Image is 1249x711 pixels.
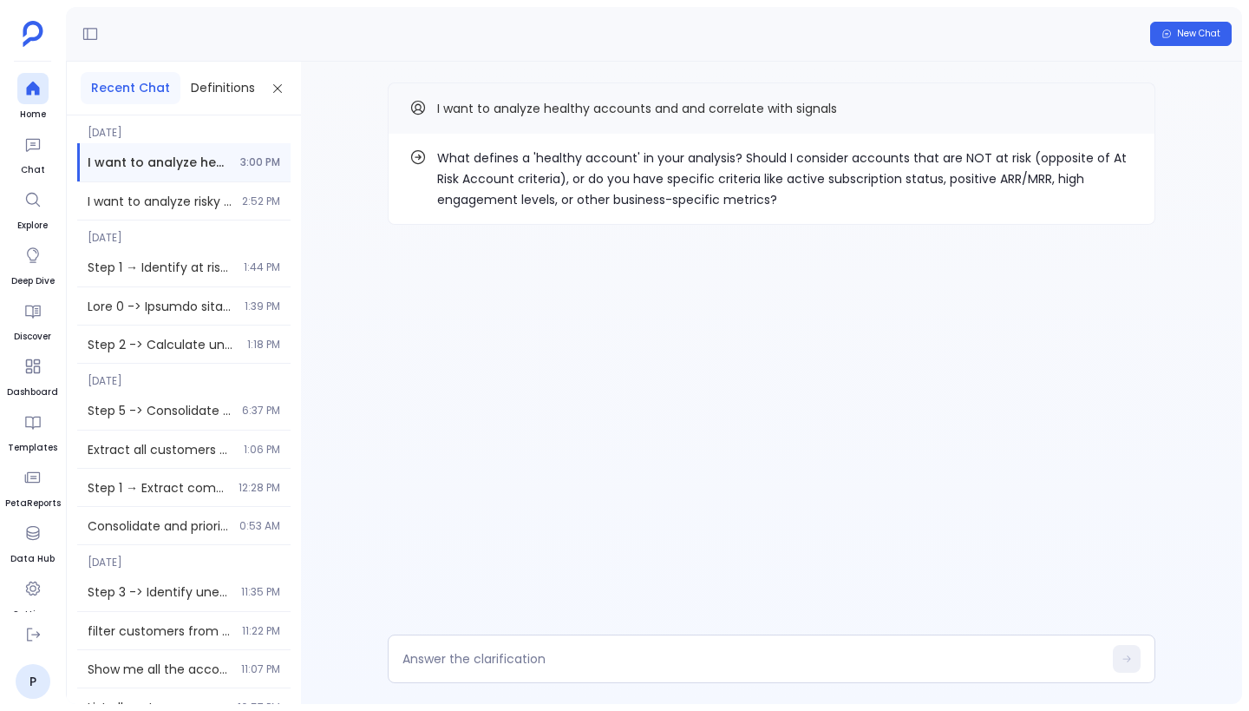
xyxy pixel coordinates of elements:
a: Discover [14,295,51,344]
button: New Chat [1150,22,1232,46]
span: I want to analyze healthy accounts and and correlate with signals [88,154,230,171]
span: Data Hub [10,552,55,566]
span: Consolidate and prioritize account risk signals by combining insights from Steps 1-4 Merge result... [88,517,229,535]
span: [DATE] [77,545,291,569]
span: 1:44 PM [244,260,280,274]
span: Step 2 -> Calculate unengaged contacts per account using Number of Unengaged Contacts definition ... [88,336,237,353]
span: filter customers from salesforce_accounts where Type = 'Customer' and Business_Type__c in ('Enter... [88,622,232,640]
span: 12:28 PM [239,481,280,495]
button: Definitions [180,72,265,104]
span: Explore [17,219,49,233]
span: Chat [17,163,49,177]
span: Step 1 → Identify at risk accounts using the At Risk Account key definition criteria Query the sa... [88,259,233,276]
p: What defines a 'healthy account' in your analysis? Should I consider accounts that are NOT at ris... [437,148,1134,210]
span: Settings [13,608,53,622]
span: Home [17,108,49,122]
img: petavue logo [23,21,43,47]
span: New Chat [1177,28,1220,40]
span: [DATE] [77,221,291,245]
span: Step 1 -> Extract accounts with risk indicators using At Risk Account key definition Query the sa... [88,298,234,315]
span: Step 3 -> Identify unengaged contacts within at-risk accounts from Step 2 Take at-risk accounts f... [88,583,231,601]
span: Step 5 -> Consolidate customer risk signals from Steps 1-4 into comprehensive risk assessment Com... [88,402,232,419]
span: 6:37 PM [242,404,280,418]
span: Templates [8,441,57,455]
button: Recent Chat [81,72,180,104]
span: 0:53 AM [239,519,280,533]
span: 1:18 PM [247,338,280,352]
span: Step 1 → Extract comprehensive list of all accounts from Salesforce Query the salesforce_accounts... [88,479,228,497]
a: Settings [13,573,53,622]
span: [DATE] [77,115,291,140]
a: Explore [17,184,49,233]
a: Deep Dive [11,240,55,288]
span: 11:35 PM [241,585,280,599]
span: Dashboard [7,385,58,399]
span: 1:39 PM [245,300,280,313]
span: I want to analyze risky accounts and its signals [88,193,232,210]
a: Dashboard [7,351,58,399]
a: PetaReports [5,462,61,510]
span: 1:06 PM [244,443,280,457]
span: Discover [14,330,51,344]
span: 2:52 PM [242,194,280,208]
span: 11:22 PM [242,624,280,638]
span: I want to analyze healthy accounts and and correlate with signals [437,100,837,117]
a: Templates [8,406,57,455]
span: 3:00 PM [240,155,280,169]
span: PetaReports [5,497,61,510]
a: Home [17,73,49,122]
a: P [16,664,50,699]
a: Chat [17,128,49,177]
span: [DATE] [77,364,291,388]
a: Data Hub [10,517,55,566]
span: 11:07 PM [241,662,280,676]
span: Extract all customers with Annual Recurring Revenue (ARR) greater than $30,000 Query the salesfor... [88,441,233,458]
span: Show me all the accounts with their key details including account name, type, industry, annual re... [88,661,231,678]
span: Deep Dive [11,274,55,288]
